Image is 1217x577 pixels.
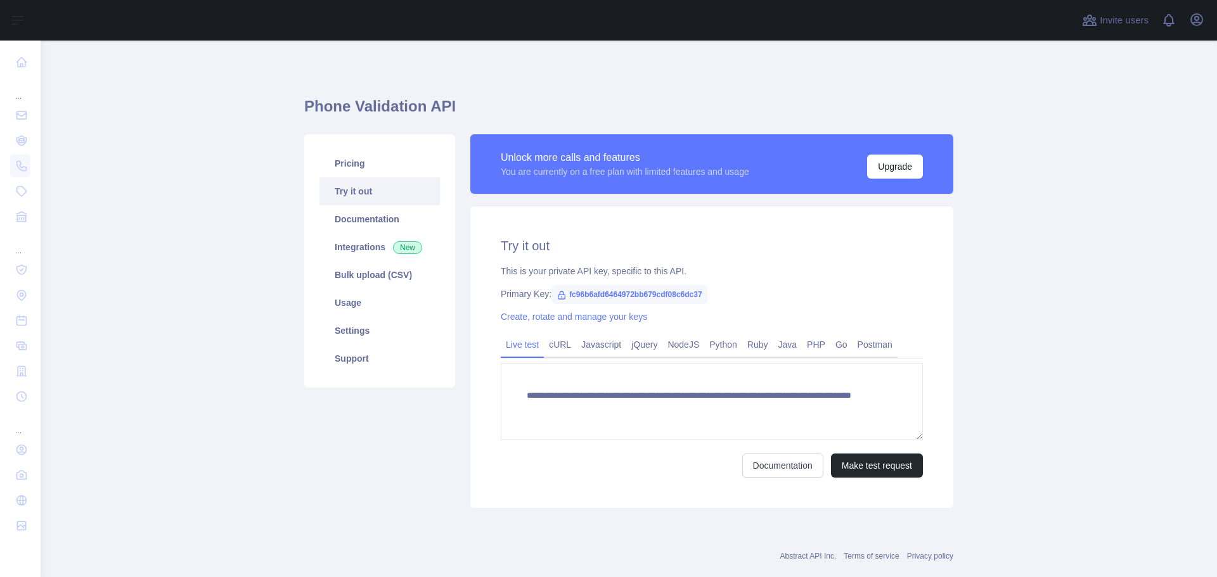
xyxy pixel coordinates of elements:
a: Javascript [576,334,626,355]
div: This is your private API key, specific to this API. [501,265,923,277]
a: Integrations New [319,233,440,261]
div: You are currently on a free plan with limited features and usage [501,165,749,178]
a: Support [319,345,440,372]
div: Primary Key: [501,288,923,300]
span: fc96b6afd6464972bb679cdf08c6dc37 [551,285,707,304]
a: NodeJS [662,334,704,355]
div: ... [10,410,30,436]
a: Privacy policy [907,552,953,561]
a: Documentation [742,453,823,478]
h1: Phone Validation API [304,96,953,127]
a: Go [830,334,853,355]
a: Python [704,334,742,355]
a: Create, rotate and manage your keys [501,312,647,322]
button: Invite users [1079,10,1151,30]
a: Live test [501,334,544,355]
a: Java [773,334,802,355]
a: PHP [802,334,830,355]
div: Unlock more calls and features [501,150,749,165]
a: cURL [544,334,576,355]
a: jQuery [626,334,662,355]
button: Make test request [831,453,923,478]
a: Settings [319,317,440,345]
span: New [393,241,422,254]
div: ... [10,231,30,256]
a: Documentation [319,205,440,233]
a: Try it out [319,177,440,205]
div: ... [10,76,30,101]
button: Upgrade [867,155,923,179]
a: Postman [853,334,898,355]
span: Invite users [1100,13,1149,28]
h2: Try it out [501,237,923,255]
a: Terms of service [844,552,899,561]
a: Pricing [319,149,440,177]
a: Usage [319,289,440,317]
a: Bulk upload (CSV) [319,261,440,289]
a: Abstract API Inc. [780,552,837,561]
a: Ruby [742,334,773,355]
